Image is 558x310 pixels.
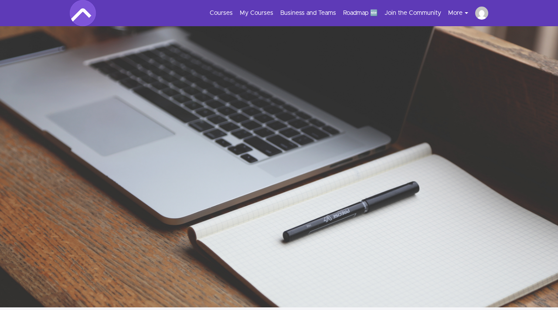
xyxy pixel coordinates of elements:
[240,9,273,17] a: My Courses
[280,9,336,17] a: Business and Teams
[448,9,475,17] button: More
[475,7,488,20] img: ilja.shefer@gmail.com
[210,9,233,17] a: Courses
[384,9,441,17] a: Join the Community
[343,9,378,17] a: Roadmap 🆕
